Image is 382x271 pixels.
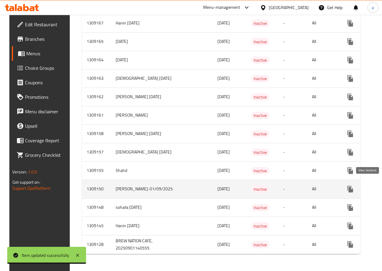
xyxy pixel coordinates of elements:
div: Inactive [251,130,269,137]
td: - [278,51,307,69]
button: more [343,145,358,160]
button: more [343,237,358,252]
div: Item updated successfully [22,252,69,259]
button: Change Status [358,90,372,104]
a: Promotions [12,90,73,104]
td: All [307,161,338,180]
td: - [278,161,307,180]
a: Coupons [12,75,73,90]
td: Hanin [DATE] [111,14,180,32]
div: Menu-management [203,4,240,11]
a: Coverage Report [12,133,73,148]
td: - [278,235,307,254]
td: Hanin [DATE] [111,217,180,235]
td: Shahd [111,161,180,180]
td: All [307,32,338,51]
td: All [307,217,338,235]
span: Choice Groups [25,64,68,72]
span: Inactive [251,38,269,45]
td: All [307,143,338,161]
button: more [343,127,358,141]
span: 1.0.0 [28,168,37,176]
td: All [307,235,338,254]
button: Change Status [358,219,372,233]
span: Coverage Report [25,137,68,144]
td: 1309157 [82,143,111,161]
td: All [307,14,338,32]
div: Inactive [251,149,269,156]
td: - [278,180,307,198]
td: BREW NATION CAFE, 20250901140555 [111,235,180,254]
span: Upsell [25,122,68,130]
td: - [278,106,307,124]
button: Change Status [358,127,372,141]
a: Upsell [12,119,73,133]
button: more [343,90,358,104]
td: All [307,198,338,217]
span: [DATE] [217,166,230,174]
td: 1309158 [82,124,111,143]
span: [DATE] [217,222,230,230]
a: Grocery Checklist [12,148,73,162]
span: Coupons [25,79,68,86]
div: Inactive [251,93,269,101]
td: [PERSON_NAME]-01/09/2025 [111,180,180,198]
button: Change Status [358,71,372,86]
span: Inactive [251,204,269,211]
td: - [278,198,307,217]
button: more [343,34,358,49]
div: [GEOGRAPHIC_DATA] [269,4,309,11]
td: 1309161 [82,106,111,124]
span: [DATE] [217,111,230,119]
button: Change Status [358,237,372,252]
td: 1309145 [82,217,111,235]
span: Menus [26,50,68,57]
span: Branches [25,35,68,43]
span: Inactive [251,167,269,174]
span: Grocery Checklist [25,151,68,159]
span: Inactive [251,94,269,101]
span: Inactive [251,223,269,230]
span: [DATE] [217,56,230,64]
button: Change Status [358,16,372,31]
span: Inactive [251,131,269,137]
span: Menu disclaimer [25,108,68,115]
div: Inactive [251,112,269,119]
a: Choice Groups [12,61,73,75]
span: Version: [12,168,27,176]
td: 1309150 [82,180,111,198]
td: - [278,217,307,235]
div: Inactive [251,20,269,27]
td: [PERSON_NAME] [DATE] [111,88,180,106]
td: - [278,32,307,51]
span: Inactive [251,241,269,248]
button: more [343,219,358,233]
span: [DATE] [217,185,230,193]
a: Menus [12,46,73,61]
td: 1309165 [82,32,111,51]
span: [DATE] [217,203,230,211]
td: - [278,69,307,88]
td: All [307,124,338,143]
td: [DATE] [111,51,180,69]
td: 1309163 [82,69,111,88]
td: [DATE] [111,32,180,51]
div: Inactive [251,75,269,82]
td: - [278,14,307,32]
span: [DATE] [217,37,230,45]
span: Inactive [251,57,269,64]
td: [PERSON_NAME] [DATE] [111,124,180,143]
td: All [307,106,338,124]
button: more [343,16,358,31]
span: Get support on: [12,178,40,186]
span: Inactive [251,186,269,193]
span: [DATE] [217,19,230,27]
button: Change Status [358,182,372,196]
td: [DEMOGRAPHIC_DATA] [DATE] [111,69,180,88]
td: 1309164 [82,51,111,69]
